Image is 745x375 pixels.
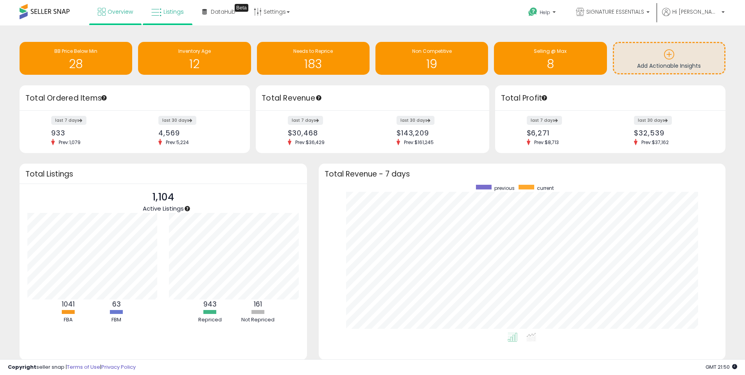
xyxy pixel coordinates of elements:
[527,116,562,125] label: last 7 days
[8,363,36,371] strong: Copyright
[184,205,191,212] div: Tooltip anchor
[51,129,129,137] div: 933
[288,116,323,125] label: last 7 days
[540,9,550,16] span: Help
[262,93,483,104] h3: Total Revenue
[93,316,140,324] div: FBM
[138,42,251,75] a: Inventory Age 12
[108,8,133,16] span: Overview
[637,139,673,146] span: Prev: $37,162
[178,48,211,54] span: Inventory Age
[412,48,452,54] span: Non Competitive
[397,116,434,125] label: last 30 days
[706,363,737,371] span: 2025-08-13 21:50 GMT
[62,299,75,309] b: 1041
[397,129,476,137] div: $143,209
[634,116,672,125] label: last 30 days
[163,8,184,16] span: Listings
[534,48,567,54] span: Selling @ Max
[293,48,333,54] span: Needs to Reprice
[375,42,488,75] a: Non Competitive 19
[235,316,282,324] div: Not Repriced
[101,94,108,101] div: Tooltip anchor
[672,8,719,16] span: Hi [PERSON_NAME]
[67,363,100,371] a: Terms of Use
[379,58,484,70] h1: 19
[20,42,132,75] a: BB Price Below Min 28
[315,94,322,101] div: Tooltip anchor
[54,48,97,54] span: BB Price Below Min
[261,58,366,70] h1: 183
[522,1,564,25] a: Help
[400,139,438,146] span: Prev: $161,245
[203,299,217,309] b: 943
[45,316,92,324] div: FBA
[634,129,712,137] div: $32,539
[586,8,644,16] span: SIGNATURE ESSENTIALS
[158,129,236,137] div: 4,569
[142,58,247,70] h1: 12
[325,171,720,177] h3: Total Revenue - 7 days
[101,363,136,371] a: Privacy Policy
[528,7,538,17] i: Get Help
[143,190,184,205] p: 1,104
[8,364,136,371] div: seller snap | |
[235,4,248,12] div: Tooltip anchor
[501,93,720,104] h3: Total Profit
[25,93,244,104] h3: Total Ordered Items
[211,8,235,16] span: DataHub
[254,299,262,309] b: 161
[637,62,701,70] span: Add Actionable Insights
[527,129,605,137] div: $6,271
[143,204,184,213] span: Active Listings
[662,8,725,25] a: Hi [PERSON_NAME]
[288,129,367,137] div: $30,468
[614,43,724,73] a: Add Actionable Insights
[158,116,196,125] label: last 30 days
[25,171,301,177] h3: Total Listings
[112,299,121,309] b: 63
[530,139,563,146] span: Prev: $8,713
[257,42,370,75] a: Needs to Reprice 183
[537,185,554,191] span: current
[51,116,86,125] label: last 7 days
[494,185,515,191] span: previous
[494,42,607,75] a: Selling @ Max 8
[291,139,329,146] span: Prev: $36,429
[541,94,548,101] div: Tooltip anchor
[162,139,193,146] span: Prev: 5,224
[498,58,603,70] h1: 8
[187,316,233,324] div: Repriced
[23,58,128,70] h1: 28
[55,139,84,146] span: Prev: 1,079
